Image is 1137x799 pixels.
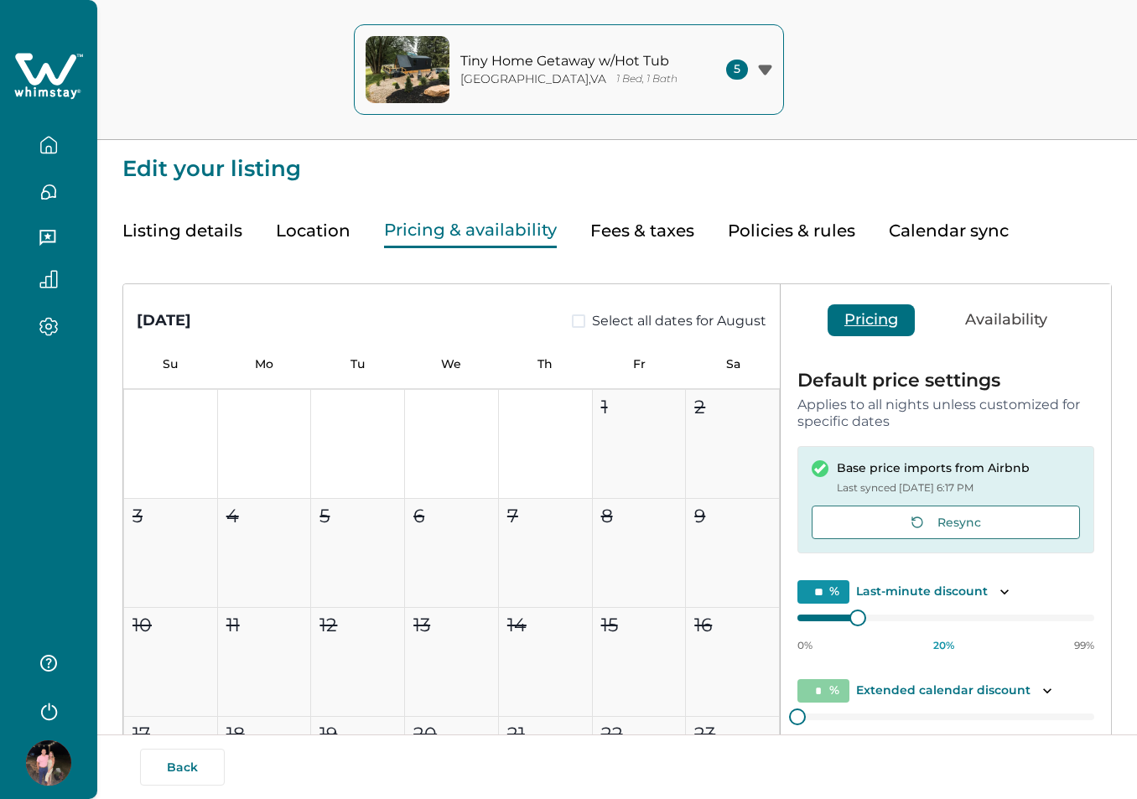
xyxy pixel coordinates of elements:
[413,720,437,748] p: 20
[405,357,499,371] p: We
[217,357,311,371] p: Mo
[123,357,217,371] p: Su
[122,140,1112,180] p: Edit your listing
[140,749,225,786] button: Back
[460,53,687,70] p: Tiny Home Getaway w/Hot Tub
[590,214,694,248] button: Fees & taxes
[601,720,623,748] p: 22
[728,214,855,248] button: Policies & rules
[26,740,71,786] img: Whimstay Host
[726,60,748,80] span: 5
[311,357,405,371] p: Tu
[616,73,678,86] p: 1 Bed, 1 Bath
[889,214,1009,248] button: Calendar sync
[319,720,337,748] p: 19
[797,639,813,652] p: 0%
[948,304,1064,336] button: Availability
[384,214,557,248] button: Pricing & availability
[828,304,915,336] button: Pricing
[498,357,592,371] p: Th
[592,357,686,371] p: Fr
[122,214,242,248] button: Listing details
[276,214,350,248] button: Location
[994,582,1015,602] button: Toggle description
[694,720,715,748] p: 23
[797,397,1094,429] p: Applies to all nights unless customized for specific dates
[366,36,449,103] img: property-cover
[797,371,1094,390] p: Default price settings
[1074,639,1094,652] p: 99%
[1037,681,1057,701] button: Toggle description
[812,506,1080,539] button: Resync
[856,584,988,600] p: Last-minute discount
[856,682,1031,699] p: Extended calendar discount
[137,309,191,332] div: [DATE]
[837,480,1030,496] p: Last synced [DATE] 6:17 PM
[837,460,1030,477] p: Base price imports from Airbnb
[354,24,784,115] button: property-coverTiny Home Getaway w/Hot Tub[GEOGRAPHIC_DATA],VA1 Bed, 1 Bath5
[507,720,525,748] p: 21
[686,357,780,371] p: Sa
[933,639,954,652] p: 20 %
[592,311,766,331] span: Select all dates for August
[460,72,606,86] p: [GEOGRAPHIC_DATA] , VA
